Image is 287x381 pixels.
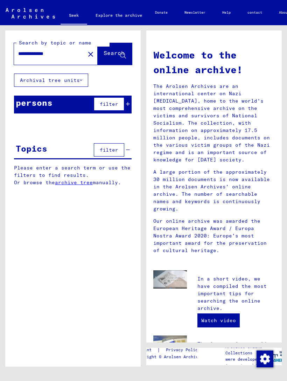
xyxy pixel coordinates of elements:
[69,13,79,18] font: Seek
[84,47,98,61] button: Clear
[197,313,240,327] a: Watch video
[98,43,132,65] button: Search
[247,10,262,15] font: contact
[61,7,87,25] a: Seek
[20,77,80,83] font: Archival tree units
[153,270,187,289] img: video.jpg
[87,7,150,24] a: Explore the archive
[260,347,287,365] img: yv_logo.png
[153,83,270,163] font: The Arolsen Archives are an international center on Nazi [MEDICAL_DATA], home to the world's most...
[100,147,118,153] font: filter
[19,40,91,46] font: Search by topic or name
[225,356,260,374] font: were developed in partnership with
[157,347,160,353] font: |
[134,354,205,366] font: Copyright © Arolsen Archives, 2021
[153,169,270,212] font: A large portion of the approximately 30 million documents is now available in the Arolsen Archive...
[94,97,124,111] button: filter
[6,8,55,19] img: Arolsen_neg.svg
[222,10,231,15] font: Help
[153,335,187,358] img: eguide.jpg
[16,97,52,108] font: persons
[94,143,124,157] button: filter
[86,50,95,58] mat-icon: close
[184,10,205,15] font: Newsletter
[100,101,118,107] font: filter
[55,179,93,186] a: archive tree
[257,351,273,367] img: Change consent
[197,276,267,311] font: In a short video, we have compiled the most important tips for searching the online archive.
[176,4,214,21] a: Newsletter
[93,179,121,186] font: manually.
[14,74,88,87] button: Archival tree units
[166,347,200,352] font: Privacy Policy
[239,4,271,21] a: contact
[155,10,168,15] font: Donate
[147,4,176,21] a: Donate
[14,165,131,178] font: Please enter a search term or use the filters to find results.
[96,13,142,18] font: Explore the archive
[16,143,47,154] font: Topics
[104,49,125,56] font: Search
[14,179,55,186] font: Or browse the
[153,218,267,254] font: Our online archive was awarded the European Heritage Award / Europa Nostra Award 2020: Europe's m...
[160,346,209,354] a: Privacy Policy
[153,49,243,76] font: Welcome to the online archive!
[201,317,236,324] font: Watch video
